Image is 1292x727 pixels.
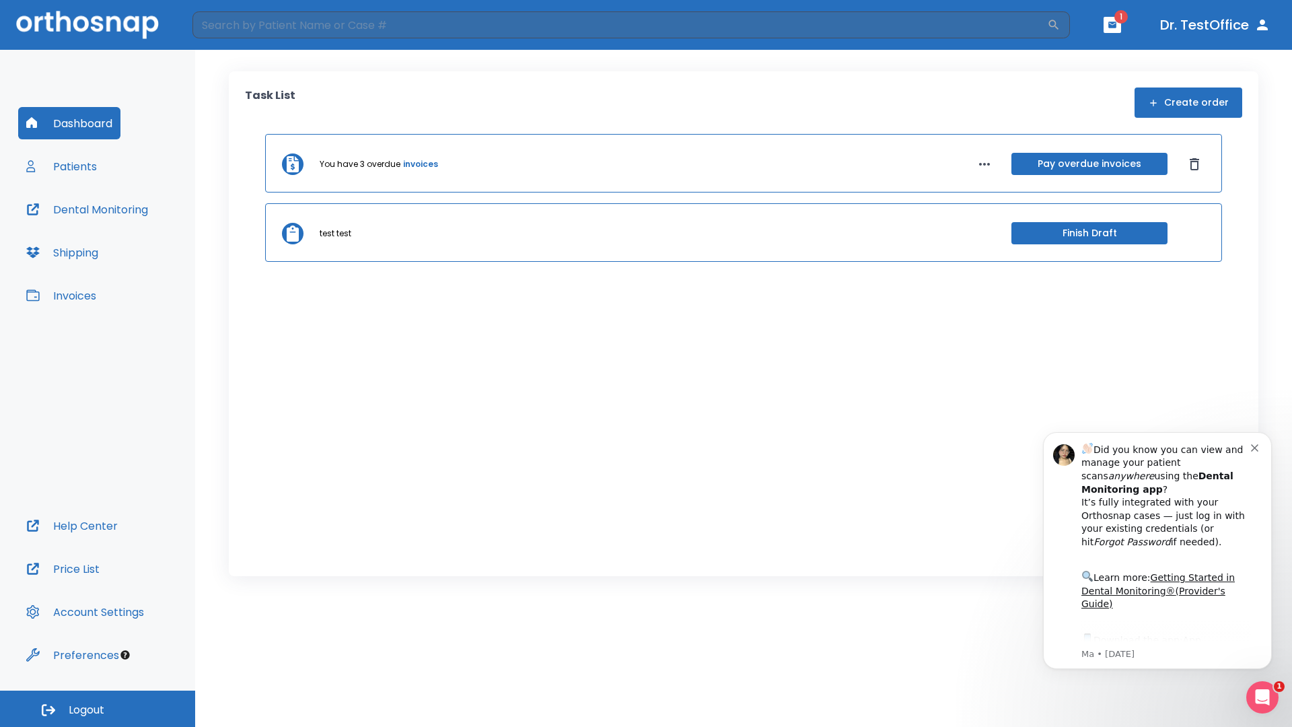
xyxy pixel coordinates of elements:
[1135,88,1242,118] button: Create order
[18,150,105,182] button: Patients
[1011,222,1168,244] button: Finish Draft
[1184,153,1205,175] button: Dismiss
[228,29,239,40] button: Dismiss notification
[320,228,351,240] p: test test
[59,219,228,288] div: Download the app: | ​ Let us know if you need help getting started!
[403,158,438,170] a: invoices
[18,279,104,312] button: Invoices
[1011,153,1168,175] button: Pay overdue invoices
[18,510,126,542] button: Help Center
[59,236,228,248] p: Message from Ma, sent 1w ago
[1246,681,1279,714] iframe: Intercom live chat
[192,11,1047,38] input: Search by Patient Name or Case #
[18,596,152,628] button: Account Settings
[119,649,131,661] div: Tooltip anchor
[69,703,104,718] span: Logout
[18,553,108,585] button: Price List
[245,88,295,118] p: Task List
[18,639,127,671] button: Preferences
[18,107,120,139] button: Dashboard
[1155,13,1276,37] button: Dr. TestOffice
[18,236,106,269] button: Shipping
[16,11,159,38] img: Orthosnap
[1114,10,1128,24] span: 1
[1023,412,1292,691] iframe: Intercom notifications message
[320,158,400,170] p: You have 3 overdue
[59,223,178,247] a: App Store
[1274,681,1285,692] span: 1
[18,193,156,226] button: Dental Monitoring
